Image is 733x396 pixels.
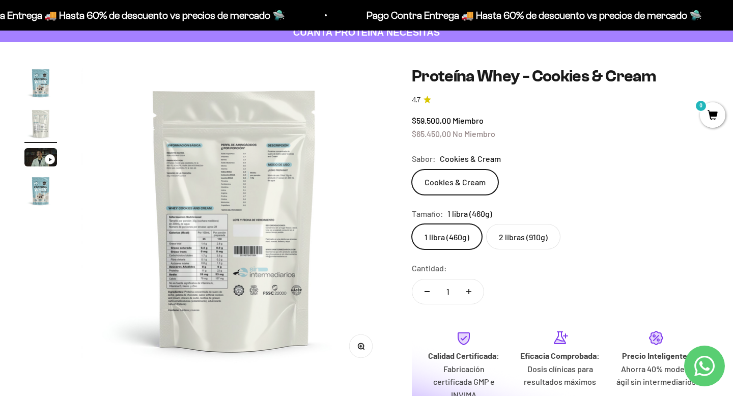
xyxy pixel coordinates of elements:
[12,16,211,40] p: ¿Qué te daría la seguridad final para añadir este producto a tu carrito?
[447,207,492,220] span: 1 libra (460g)
[24,67,57,99] img: Proteína Whey - Cookies & Cream
[293,27,440,38] strong: CUANTA PROTEÍNA NECESITAS
[166,152,210,169] span: Enviar
[24,67,57,102] button: Ir al artículo 1
[520,362,600,388] p: Dosis clínicas para resultados máximos
[412,279,442,304] button: Reducir cantidad
[12,119,211,147] div: La confirmación de la pureza de los ingredientes.
[24,175,57,207] img: Proteína Whey - Cookies & Cream
[700,110,725,122] a: 0
[165,152,211,169] button: Enviar
[520,351,600,360] strong: Eficacia Comprobada:
[24,175,57,210] button: Ir al artículo 4
[81,67,387,373] img: Proteína Whey - Cookies & Cream
[412,262,447,275] label: Cantidad:
[12,78,211,96] div: Más detalles sobre la fecha exacta de entrega.
[622,351,690,360] strong: Precio Inteligente:
[616,362,696,388] p: Ahorra 40% modelo ágil sin intermediarios
[428,351,499,360] strong: Calidad Certificada:
[24,148,57,169] button: Ir al artículo 3
[695,100,707,112] mark: 0
[412,129,451,138] span: $65.450,00
[24,107,57,140] img: Proteína Whey - Cookies & Cream
[12,99,211,117] div: Un mensaje de garantía de satisfacción visible.
[24,107,57,143] button: Ir al artículo 2
[412,207,443,220] legend: Tamaño:
[412,116,451,125] span: $59.500,00
[454,279,484,304] button: Aumentar cantidad
[412,95,420,106] span: 4.7
[440,152,501,165] span: Cookies & Cream
[12,48,211,76] div: Un aval de expertos o estudios clínicos en la página.
[453,129,495,138] span: No Miembro
[412,67,709,86] h1: Proteína Whey - Cookies & Cream
[412,152,436,165] legend: Sabor:
[365,7,700,23] p: Pago Contra Entrega 🚚 Hasta 60% de descuento vs precios de mercado 🛸
[453,116,484,125] span: Miembro
[412,95,709,106] a: 4.74.7 de 5.0 estrellas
